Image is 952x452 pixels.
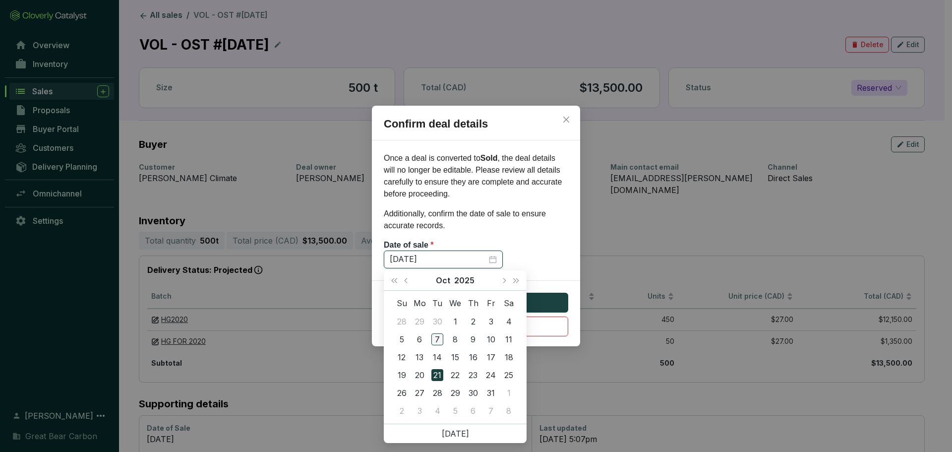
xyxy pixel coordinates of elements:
[414,351,425,363] div: 13
[500,313,518,330] td: 2025-10-04
[411,384,428,402] td: 2025-10-27
[393,384,411,402] td: 2025-10-26
[503,351,515,363] div: 18
[431,369,443,381] div: 21
[411,402,428,420] td: 2025-11-03
[428,330,446,348] td: 2025-10-07
[431,387,443,399] div: 28
[503,405,515,417] div: 8
[503,387,515,399] div: 1
[467,369,479,381] div: 23
[384,208,568,232] p: Additionally, confirm the date of sale to ensure accurate records.
[485,351,497,363] div: 17
[393,295,411,313] th: Su
[384,240,434,251] label: Date of sale
[449,333,461,345] div: 8
[393,366,411,384] td: 2025-10-19
[396,387,408,399] div: 26
[390,254,487,265] input: Select date
[467,387,479,399] div: 30
[372,116,580,140] h2: Confirm deal details
[388,270,401,290] button: Last year (Control + left)
[467,333,479,345] div: 9
[393,348,411,366] td: 2025-10-12
[449,369,461,381] div: 22
[428,366,446,384] td: 2025-10-21
[431,316,443,327] div: 30
[431,405,443,417] div: 4
[482,313,500,330] td: 2025-10-03
[396,405,408,417] div: 2
[396,333,408,345] div: 5
[411,330,428,348] td: 2025-10-06
[500,402,518,420] td: 2025-11-08
[500,295,518,313] th: Sa
[467,405,479,417] div: 6
[396,316,408,327] div: 28
[464,330,482,348] td: 2025-10-09
[503,333,515,345] div: 11
[446,348,464,366] td: 2025-10-15
[384,152,568,200] p: Once a deal is converted to , the deal details will no longer be editable. Please review all deta...
[428,384,446,402] td: 2025-10-28
[503,316,515,327] div: 4
[414,369,425,381] div: 20
[446,384,464,402] td: 2025-10-29
[482,348,500,366] td: 2025-10-17
[485,387,497,399] div: 31
[414,333,425,345] div: 6
[449,316,461,327] div: 1
[500,384,518,402] td: 2025-11-01
[480,154,498,162] b: Sold
[393,313,411,330] td: 2025-09-28
[464,348,482,366] td: 2025-10-16
[485,405,497,417] div: 7
[497,270,510,290] button: Next month (PageDown)
[464,313,482,330] td: 2025-10-02
[558,112,574,128] button: Close
[428,313,446,330] td: 2025-09-30
[454,270,475,290] button: Choose a year
[396,369,408,381] div: 19
[467,351,479,363] div: 16
[562,116,570,124] span: close
[503,369,515,381] div: 25
[431,351,443,363] div: 14
[485,316,497,327] div: 3
[411,295,428,313] th: Mo
[485,333,497,345] div: 10
[431,333,443,345] div: 7
[428,295,446,313] th: Tu
[464,295,482,313] th: Th
[464,384,482,402] td: 2025-10-30
[411,313,428,330] td: 2025-09-29
[414,387,425,399] div: 27
[449,405,461,417] div: 5
[482,295,500,313] th: Fr
[446,402,464,420] td: 2025-11-05
[442,429,469,439] a: [DATE]
[393,402,411,420] td: 2025-11-02
[500,330,518,348] td: 2025-10-11
[482,366,500,384] td: 2025-10-24
[446,366,464,384] td: 2025-10-22
[393,330,411,348] td: 2025-10-05
[411,348,428,366] td: 2025-10-13
[558,116,574,124] span: Close
[464,366,482,384] td: 2025-10-23
[449,351,461,363] div: 15
[428,348,446,366] td: 2025-10-14
[414,316,425,327] div: 29
[482,384,500,402] td: 2025-10-31
[485,369,497,381] div: 24
[396,351,408,363] div: 12
[449,387,461,399] div: 29
[428,402,446,420] td: 2025-11-04
[500,366,518,384] td: 2025-10-25
[436,270,450,290] button: Choose a month
[500,348,518,366] td: 2025-10-18
[446,313,464,330] td: 2025-10-01
[446,330,464,348] td: 2025-10-08
[482,330,500,348] td: 2025-10-10
[482,402,500,420] td: 2025-11-07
